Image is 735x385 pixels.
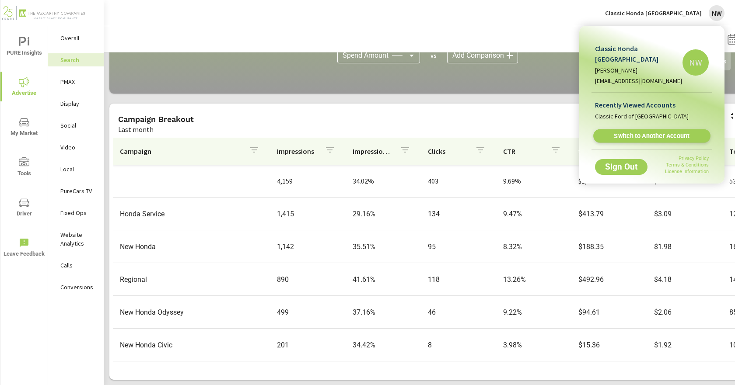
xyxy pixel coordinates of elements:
[595,159,647,175] button: Sign Out
[595,100,709,110] p: Recently Viewed Accounts
[679,156,709,161] a: Privacy Policy
[666,162,709,168] a: Terms & Conditions
[665,169,709,174] a: License Information
[595,66,682,75] p: [PERSON_NAME]
[595,43,682,64] p: Classic Honda [GEOGRAPHIC_DATA]
[602,163,640,171] span: Sign Out
[593,129,710,143] a: Switch to Another Account
[682,49,709,76] div: NW
[598,132,705,140] span: Switch to Another Account
[595,112,689,121] span: Classic Ford of [GEOGRAPHIC_DATA]
[595,76,682,85] p: [EMAIL_ADDRESS][DOMAIN_NAME]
